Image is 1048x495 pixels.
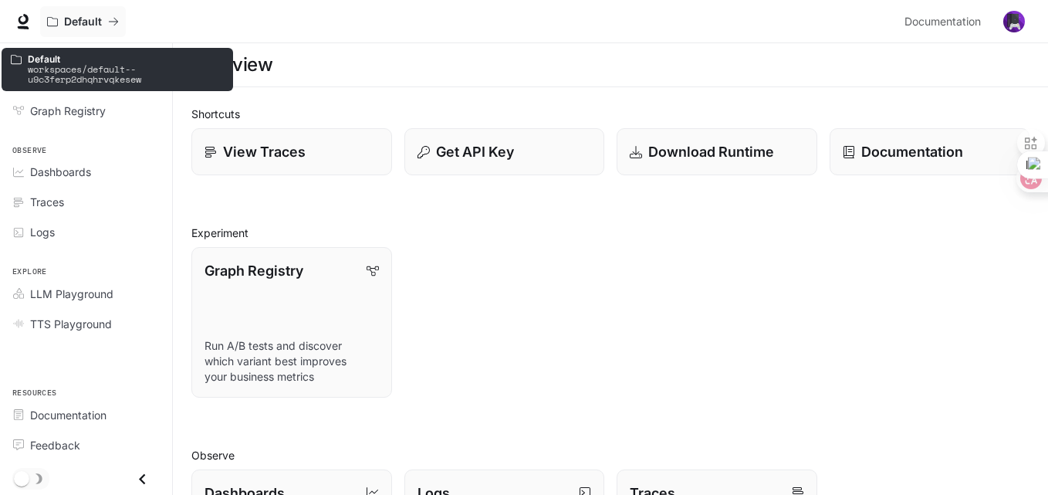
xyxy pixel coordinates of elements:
a: LLM Playground [6,280,166,307]
p: Default [28,54,224,64]
a: Download Runtime [617,128,817,175]
a: Dashboards [6,158,166,185]
h2: Experiment [191,225,1029,241]
span: Dark mode toggle [14,470,29,487]
span: Dashboards [30,164,91,180]
h2: Shortcuts [191,106,1029,122]
p: Documentation [861,141,963,162]
button: Get API Key [404,128,605,175]
button: All workspaces [40,6,126,37]
p: Default [64,15,102,29]
a: Logs [6,219,166,246]
p: Run A/B tests and discover which variant best improves your business metrics [205,338,379,385]
button: Close drawer [125,463,160,495]
p: View Traces [223,141,306,162]
a: View Traces [191,128,392,175]
a: Feedback [6,432,166,459]
h2: Observe [191,447,1029,463]
span: TTS Playground [30,316,112,332]
span: Feedback [30,437,80,453]
p: Download Runtime [648,141,774,162]
a: Graph RegistryRun A/B tests and discover which variant best improves your business metrics [191,247,392,398]
p: Get API Key [436,141,514,162]
span: Documentation [30,407,106,423]
p: Graph Registry [205,260,303,281]
span: Graph Registry [30,103,106,119]
span: LLM Playground [30,286,113,302]
span: Traces [30,194,64,210]
a: TTS Playground [6,310,166,337]
p: workspaces/default--u9c3ferp2dhqhrvqkesew [28,64,224,84]
span: Documentation [904,12,981,32]
a: Traces [6,188,166,215]
a: Graph Registry [6,97,166,124]
span: Logs [30,224,55,240]
a: Documentation [830,128,1030,175]
img: User avatar [1003,11,1025,32]
a: Documentation [6,402,166,429]
a: Documentation [898,6,992,37]
button: User avatar [999,6,1029,37]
